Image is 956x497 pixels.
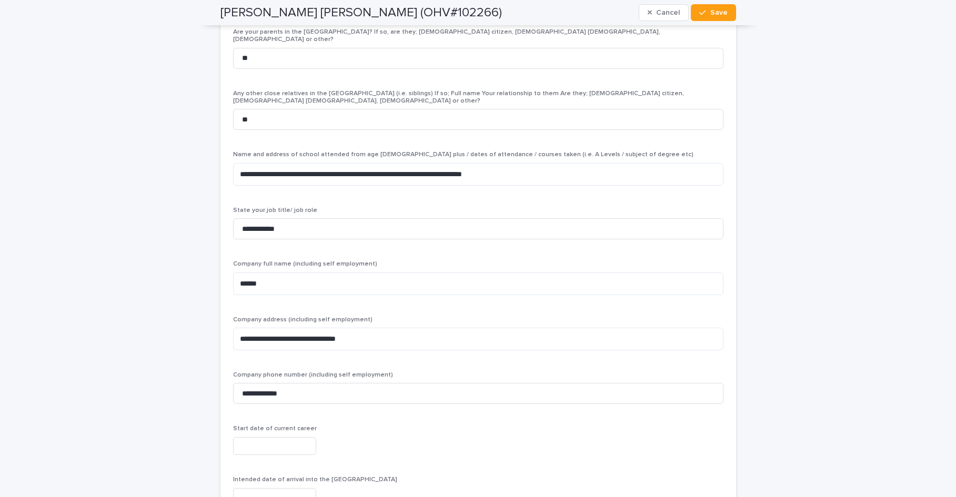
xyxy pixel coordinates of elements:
[233,372,393,378] span: Company phone number (including self employment)
[639,4,689,21] button: Cancel
[656,9,680,16] span: Cancel
[233,29,660,43] span: Are your parents in the [GEOGRAPHIC_DATA]? If so, are they; [DEMOGRAPHIC_DATA] citizen, [DEMOGRAP...
[233,317,373,323] span: Company address (including self employment)
[710,9,728,16] span: Save
[691,4,736,21] button: Save
[233,261,377,267] span: Company full name (including self employment)
[233,151,693,158] span: Name and address of school attended from age [DEMOGRAPHIC_DATA] plus / dates of attendance / cour...
[233,90,684,104] span: Any other close relatives in the [GEOGRAPHIC_DATA] (i.e. siblings) If so; Full name Your relation...
[233,476,397,483] span: Intended date of arrival into the [GEOGRAPHIC_DATA]
[233,207,317,214] span: State your job title/ job role
[233,425,317,432] span: Start date of current career
[220,5,502,21] h2: [PERSON_NAME] [PERSON_NAME] (OHV#102266)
